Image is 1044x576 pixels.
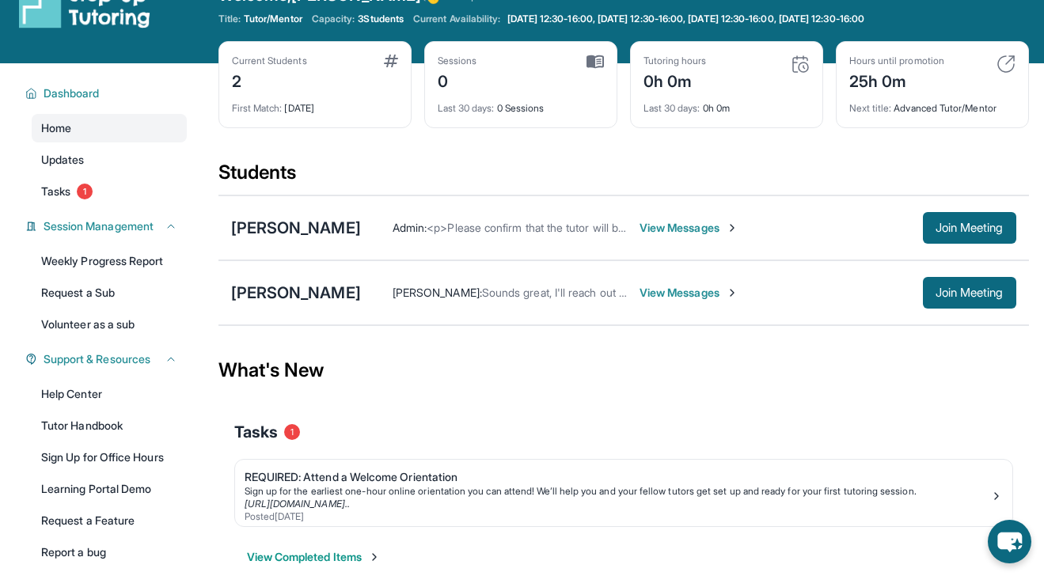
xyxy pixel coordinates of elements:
[245,469,990,485] div: REQUIRED: Attend a Welcome Orientation
[32,247,187,275] a: Weekly Progress Report
[231,217,361,239] div: [PERSON_NAME]
[245,498,350,510] a: [URL][DOMAIN_NAME]..
[849,55,944,67] div: Hours until promotion
[413,13,500,25] span: Current Availability:
[587,55,604,69] img: card
[41,184,70,199] span: Tasks
[643,102,700,114] span: Last 30 days :
[32,177,187,206] a: Tasks1
[438,93,604,115] div: 0 Sessions
[37,85,177,101] button: Dashboard
[936,288,1004,297] span: Join Meeting
[427,221,998,234] span: <p>Please confirm that the tutor will be able to attend your first assigned meeting time before j...
[640,220,738,236] span: View Messages
[44,85,100,101] span: Dashboard
[41,152,85,168] span: Updates
[393,286,482,299] span: [PERSON_NAME] :
[32,380,187,408] a: Help Center
[245,510,990,523] div: Posted [DATE]
[231,282,361,304] div: [PERSON_NAME]
[247,549,381,565] button: View Completed Items
[849,102,892,114] span: Next title :
[640,285,738,301] span: View Messages
[37,351,177,367] button: Support & Resources
[438,55,477,67] div: Sessions
[643,67,707,93] div: 0h 0m
[232,93,398,115] div: [DATE]
[32,279,187,307] a: Request a Sub
[232,55,307,67] div: Current Students
[726,286,738,299] img: Chevron-Right
[32,146,187,174] a: Updates
[726,222,738,234] img: Chevron-Right
[312,13,355,25] span: Capacity:
[849,93,1016,115] div: Advanced Tutor/Mentor
[438,102,495,114] span: Last 30 days :
[643,93,810,115] div: 0h 0m
[988,520,1031,563] button: chat-button
[32,114,187,142] a: Home
[997,55,1016,74] img: card
[507,13,864,25] span: [DATE] 12:30-16:00, [DATE] 12:30-16:00, [DATE] 12:30-16:00, [DATE] 12:30-16:00
[482,286,656,299] span: Sounds great, I'll reach out [DATE]!
[234,421,278,443] span: Tasks
[791,55,810,74] img: card
[32,411,187,440] a: Tutor Handbook
[32,538,187,567] a: Report a bug
[32,475,187,503] a: Learning Portal Demo
[32,310,187,339] a: Volunteer as a sub
[32,443,187,472] a: Sign Up for Office Hours
[504,13,867,25] a: [DATE] 12:30-16:00, [DATE] 12:30-16:00, [DATE] 12:30-16:00, [DATE] 12:30-16:00
[393,221,427,234] span: Admin :
[232,67,307,93] div: 2
[643,55,707,67] div: Tutoring hours
[284,424,300,440] span: 1
[384,55,398,67] img: card
[244,13,302,25] span: Tutor/Mentor
[37,218,177,234] button: Session Management
[77,184,93,199] span: 1
[41,120,71,136] span: Home
[218,160,1029,195] div: Students
[358,13,404,25] span: 3 Students
[218,335,1029,405] div: What's New
[232,102,283,114] span: First Match :
[923,277,1016,309] button: Join Meeting
[235,460,1012,526] a: REQUIRED: Attend a Welcome OrientationSign up for the earliest one-hour online orientation you ca...
[44,218,154,234] span: Session Management
[32,506,187,535] a: Request a Feature
[849,67,944,93] div: 25h 0m
[44,351,150,367] span: Support & Resources
[218,13,241,25] span: Title:
[438,67,477,93] div: 0
[936,223,1004,233] span: Join Meeting
[923,212,1016,244] button: Join Meeting
[245,485,990,498] div: Sign up for the earliest one-hour online orientation you can attend! We’ll help you and your fell...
